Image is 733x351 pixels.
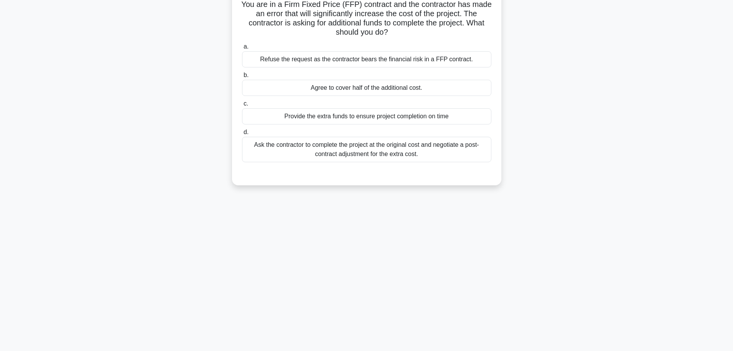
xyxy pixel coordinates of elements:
span: b. [244,72,249,78]
div: Refuse the request as the contractor bears the financial risk in a FFP contract. [242,51,491,67]
span: c. [244,100,248,107]
div: Provide the extra funds to ensure project completion on time [242,108,491,124]
span: a. [244,43,249,50]
span: d. [244,129,249,135]
div: Agree to cover half of the additional cost. [242,80,491,96]
div: Ask the contractor to complete the project at the original cost and negotiate a post-contract adj... [242,137,491,162]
